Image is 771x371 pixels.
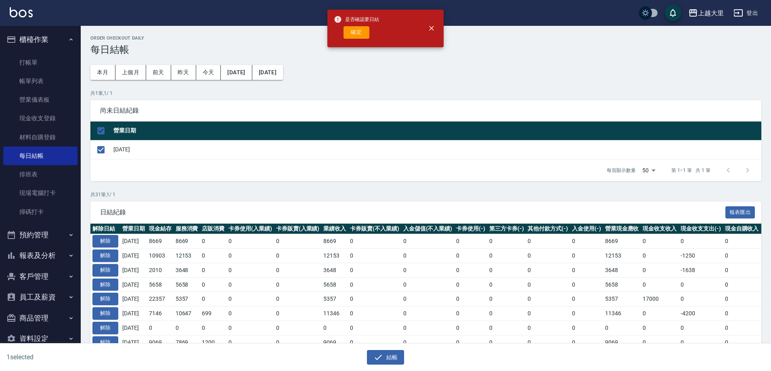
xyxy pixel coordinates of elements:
[321,292,348,306] td: 5357
[321,306,348,321] td: 11346
[526,234,570,249] td: 0
[174,234,200,249] td: 8669
[3,224,78,245] button: 預約管理
[526,292,570,306] td: 0
[641,249,679,263] td: 0
[454,292,487,306] td: 0
[526,277,570,292] td: 0
[679,249,723,263] td: -1250
[723,321,761,335] td: 0
[725,206,755,219] button: 報表匯出
[401,224,455,234] th: 入金儲值(不入業績)
[3,53,78,72] a: 打帳單
[90,90,761,97] p: 共 1 筆, 1 / 1
[487,224,526,234] th: 第三方卡券(-)
[487,249,526,263] td: 0
[641,277,679,292] td: 0
[603,292,641,306] td: 5357
[603,306,641,321] td: 11346
[348,249,401,263] td: 0
[679,224,723,234] th: 現金收支支出(-)
[526,224,570,234] th: 其他付款方式(-)
[725,208,755,216] a: 報表匯出
[401,306,455,321] td: 0
[723,277,761,292] td: 0
[274,306,322,321] td: 0
[487,335,526,350] td: 0
[679,321,723,335] td: 0
[146,65,171,80] button: 前天
[679,263,723,277] td: -1638
[3,308,78,329] button: 商品管理
[723,234,761,249] td: 0
[90,191,761,198] p: 共 31 筆, 1 / 1
[401,321,455,335] td: 0
[147,321,174,335] td: 0
[111,140,761,159] td: [DATE]
[147,335,174,350] td: 9069
[274,263,322,277] td: 0
[401,277,455,292] td: 0
[348,263,401,277] td: 0
[665,5,681,21] button: save
[200,277,226,292] td: 0
[348,306,401,321] td: 0
[454,224,487,234] th: 卡券使用(-)
[90,36,761,41] h2: Order checkout daily
[120,277,147,292] td: [DATE]
[100,107,752,115] span: 尚未日結紀錄
[3,328,78,349] button: 資料設定
[3,266,78,287] button: 客戶管理
[454,306,487,321] td: 0
[348,224,401,234] th: 卡券販賣(不入業績)
[3,287,78,308] button: 員工及薪資
[171,65,196,80] button: 昨天
[603,321,641,335] td: 0
[641,335,679,350] td: 0
[603,277,641,292] td: 5658
[454,321,487,335] td: 0
[90,224,120,234] th: 解除日結
[526,335,570,350] td: 0
[603,249,641,263] td: 12153
[570,277,603,292] td: 0
[90,65,115,80] button: 本月
[147,277,174,292] td: 5658
[723,263,761,277] td: 0
[321,263,348,277] td: 3648
[526,321,570,335] td: 0
[226,321,274,335] td: 0
[92,322,118,334] button: 解除
[679,234,723,249] td: 0
[348,292,401,306] td: 0
[147,292,174,306] td: 22357
[603,224,641,234] th: 營業現金應收
[641,224,679,234] th: 現金收支收入
[348,234,401,249] td: 0
[147,234,174,249] td: 8669
[344,26,369,39] button: 確定
[607,167,636,174] p: 每頁顯示數量
[334,15,379,23] span: 是否確認要日結
[226,234,274,249] td: 0
[487,277,526,292] td: 0
[200,234,226,249] td: 0
[200,292,226,306] td: 0
[92,235,118,247] button: 解除
[487,306,526,321] td: 0
[321,249,348,263] td: 12153
[10,7,33,17] img: Logo
[274,249,322,263] td: 0
[641,321,679,335] td: 0
[100,208,725,216] span: 日結紀錄
[401,249,455,263] td: 0
[454,234,487,249] td: 0
[3,29,78,50] button: 櫃檯作業
[200,321,226,335] td: 0
[487,234,526,249] td: 0
[570,234,603,249] td: 0
[423,19,440,37] button: close
[120,321,147,335] td: [DATE]
[3,109,78,128] a: 現金收支登錄
[226,224,274,234] th: 卡券使用(入業績)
